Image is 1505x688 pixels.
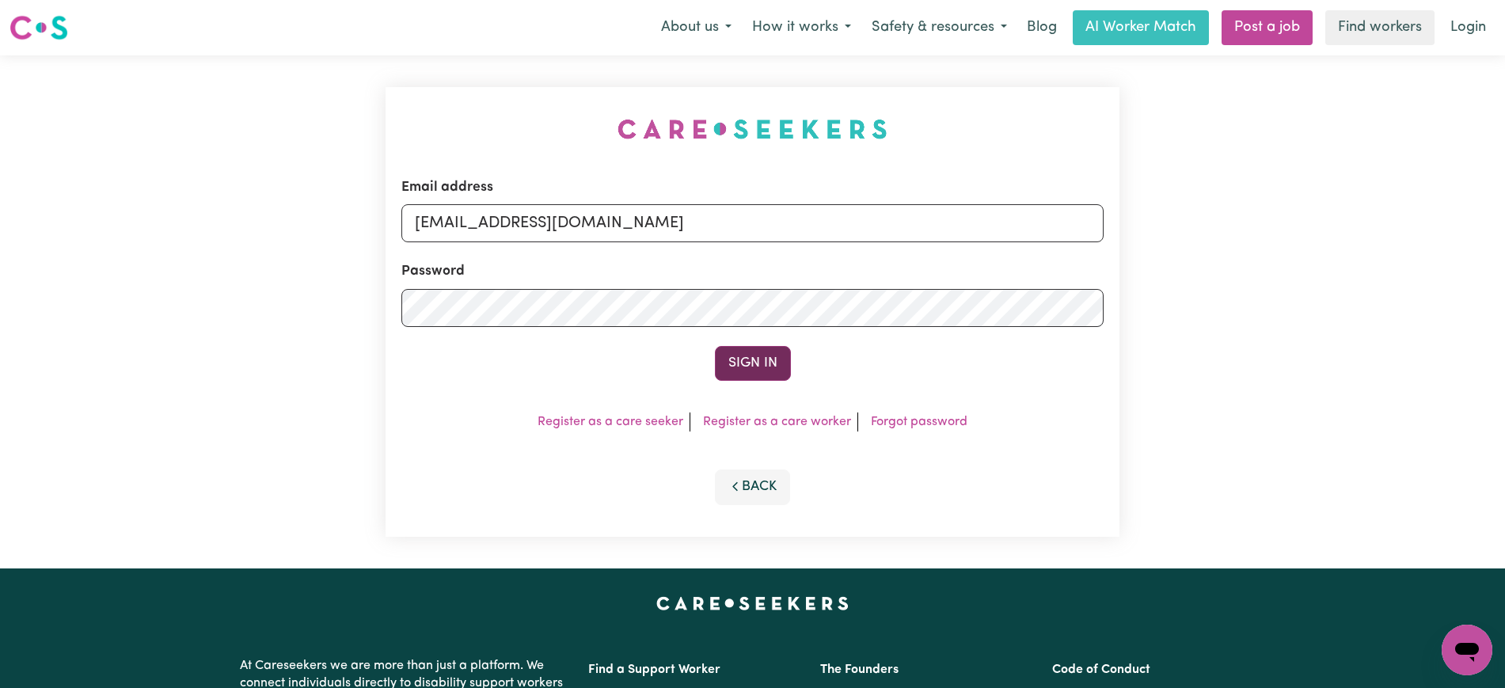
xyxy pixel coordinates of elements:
a: Register as a care worker [703,416,851,428]
a: Careseekers home page [656,597,849,610]
button: Safety & resources [861,11,1017,44]
button: Back [715,469,791,504]
a: Code of Conduct [1052,663,1150,676]
button: Sign In [715,346,791,381]
a: Forgot password [871,416,967,428]
a: Post a job [1222,10,1313,45]
button: How it works [742,11,861,44]
a: Login [1441,10,1495,45]
a: Blog [1017,10,1066,45]
a: Register as a care seeker [538,416,683,428]
label: Password [401,261,465,282]
a: AI Worker Match [1073,10,1209,45]
iframe: Button to launch messaging window [1442,625,1492,675]
input: Email address [401,204,1104,242]
a: Careseekers logo [10,10,68,46]
a: Find workers [1325,10,1435,45]
img: Careseekers logo [10,13,68,42]
a: Find a Support Worker [588,663,720,676]
label: Email address [401,177,493,198]
button: About us [651,11,742,44]
a: The Founders [820,663,899,676]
